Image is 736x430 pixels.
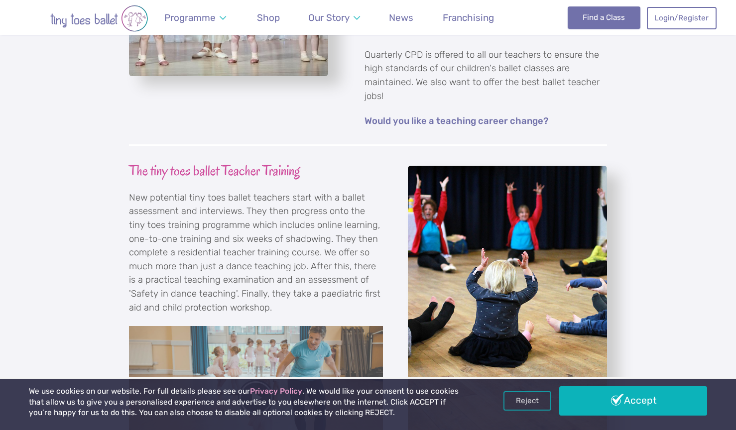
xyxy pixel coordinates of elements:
a: Programme [159,6,231,29]
p: Quarterly CPD is offered to all our teachers to ensure the high standards of our children's balle... [365,48,607,103]
a: Accept [559,386,707,415]
span: Our Story [308,12,350,23]
span: Franchising [443,12,494,23]
p: We use cookies on our website. For full details please see our . We would like your consent to us... [29,386,470,419]
a: Find a Class [568,6,641,28]
span: Shop [257,12,280,23]
p: New potential tiny toes ballet teachers start with a ballet assessment and interviews. They then ... [129,191,383,315]
a: Franchising [438,6,498,29]
a: Privacy Policy [250,387,302,396]
a: Shop [252,6,284,29]
a: Reject [503,391,551,410]
span: News [389,12,413,23]
a: Our Story [304,6,365,29]
img: tiny toes ballet [19,5,179,32]
a: News [384,6,418,29]
h3: The tiny toes ballet Teacher Training [129,162,383,180]
span: Programme [164,12,216,23]
a: Would you like a teaching career change? [365,116,548,126]
a: Login/Register [647,7,717,29]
